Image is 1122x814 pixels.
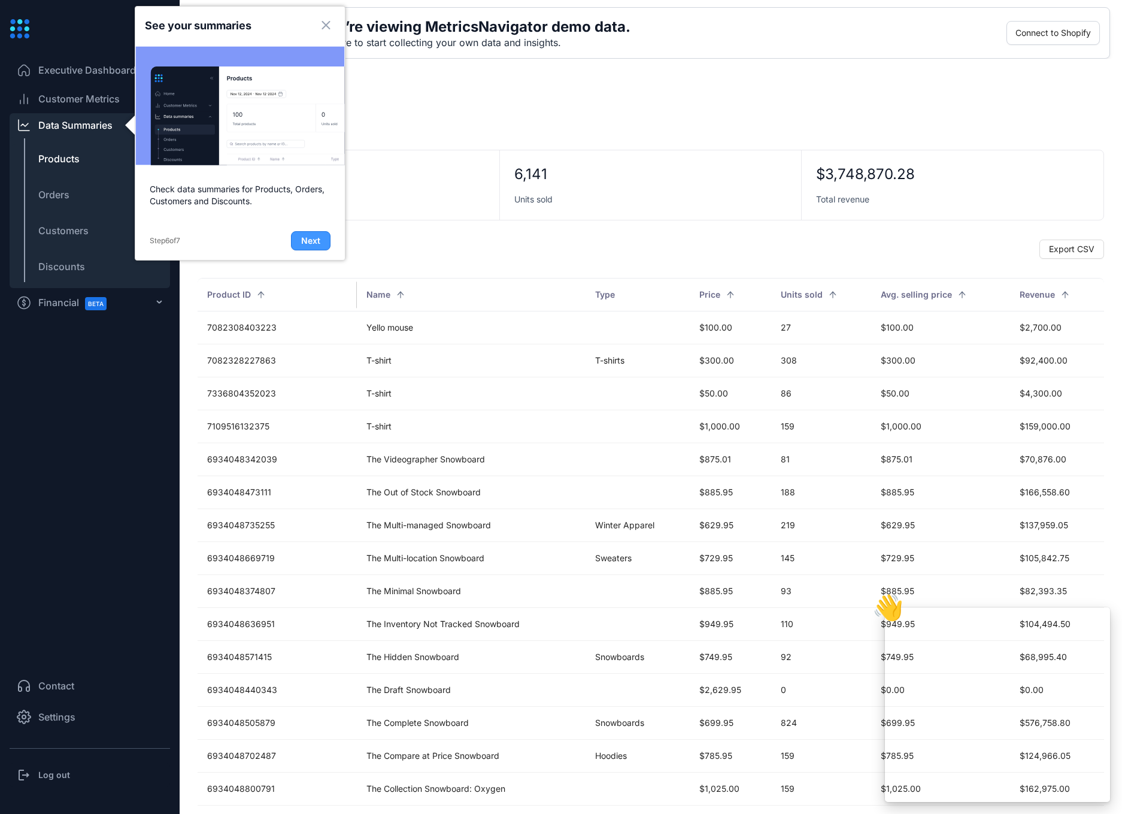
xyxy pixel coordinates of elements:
[872,595,903,620] div: 👋
[357,410,586,443] td: T-shirt
[1010,278,1104,311] th: Revenue
[227,17,630,37] h5: Welcome P.! You’re viewing MetricsNavigator demo data.
[586,542,690,575] td: Sweaters
[871,377,1010,410] td: $50.00
[690,641,771,674] td: $749.95
[1010,311,1104,344] td: $2,700.00
[871,707,1010,740] td: $699.95
[1010,443,1104,476] td: $70,876.00
[871,344,1010,377] td: $300.00
[871,608,1010,641] td: $949.95
[1006,21,1100,45] button: Connect to Shopify
[357,443,586,476] td: The Videographer Snowboard
[38,63,136,77] span: Executive Dashboard
[690,311,771,344] td: $100.00
[881,288,952,301] span: Avg. selling price
[198,344,357,377] td: 7082328227863
[1039,240,1104,259] button: Export CSV
[586,509,690,542] td: Winter Apparel
[316,16,335,35] button: Close
[699,288,720,301] span: Price
[690,740,771,773] td: $785.95
[198,509,357,542] td: 6934048735255
[771,476,871,509] td: 188
[38,769,70,781] h3: Log out
[1010,410,1104,443] td: $159,000.00
[38,92,120,106] span: Customer Metrics
[690,707,771,740] td: $699.95
[198,278,357,311] th: Product ID
[357,674,586,707] td: The Draft Snowboard
[771,674,871,707] td: 0
[198,476,357,509] td: 6934048473111
[771,311,871,344] td: 27
[771,410,871,443] td: 159
[198,773,357,806] td: 6934048800791
[357,542,586,575] td: The Multi-location Snowboard
[357,311,586,344] td: Yello mouse
[690,773,771,806] td: $1,025.00
[291,231,330,250] button: Next
[771,377,871,410] td: 86
[771,344,871,377] td: 308
[198,740,357,773] td: 6934048702487
[771,740,871,773] td: 159
[198,608,357,641] td: 6934048636951
[690,443,771,476] td: $875.01
[357,740,586,773] td: The Compare at Price Snowboard
[816,165,915,184] div: $3,748,870.28
[771,575,871,608] td: 93
[198,707,357,740] td: 6934048505879
[301,235,320,247] span: Next
[871,542,1010,575] td: $729.95
[871,443,1010,476] td: $875.01
[690,278,771,311] th: Price
[871,740,1010,773] td: $785.95
[357,608,586,641] td: The Inventory Not Tracked Snowboard
[357,773,586,806] td: The Collection Snowboard: Oxygen
[1010,509,1104,542] td: $137,959.05
[357,377,586,410] td: T-shirt
[357,707,586,740] td: The Complete Snowboard
[690,542,771,575] td: $729.95
[871,575,1010,608] td: $885.95
[357,476,586,509] td: The Out of Stock Snowboard
[871,773,1010,806] td: $1,025.00
[871,476,1010,509] td: $885.95
[871,278,1010,311] th: Avg. selling price
[871,674,1010,707] td: $0.00
[690,377,771,410] td: $50.00
[586,707,690,740] td: Snowboards
[145,17,251,34] h3: See your summaries
[690,344,771,377] td: $300.00
[514,193,553,205] span: Units sold
[357,344,586,377] td: T-shirt
[771,608,871,641] td: 110
[1015,26,1091,40] span: Connect to Shopify
[885,607,1110,803] iframe: Form - Tally
[586,278,690,311] th: Type
[690,410,771,443] td: $1,000.00
[690,674,771,707] td: $2,629.95
[150,234,180,248] span: Step 6 of 7
[586,740,690,773] td: Hoodies
[781,288,823,301] span: Units sold
[38,259,85,274] span: Discounts
[227,37,630,49] div: Connect your Shopify store to start collecting your own data and insights.
[85,297,107,310] span: BETA
[771,641,871,674] td: 92
[38,152,80,166] span: Products
[1010,476,1104,509] td: $166,558.60
[198,674,357,707] td: 6934048440343
[871,410,1010,443] td: $1,000.00
[1010,542,1104,575] td: $105,842.75
[38,289,117,316] span: Financial
[366,288,390,301] span: Name
[771,542,871,575] td: 145
[357,641,586,674] td: The Hidden Snowboard
[1010,575,1104,608] td: $82,393.35
[690,509,771,542] td: $629.95
[38,710,75,724] span: Settings
[586,344,690,377] td: T-shirts
[38,679,74,693] span: Contact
